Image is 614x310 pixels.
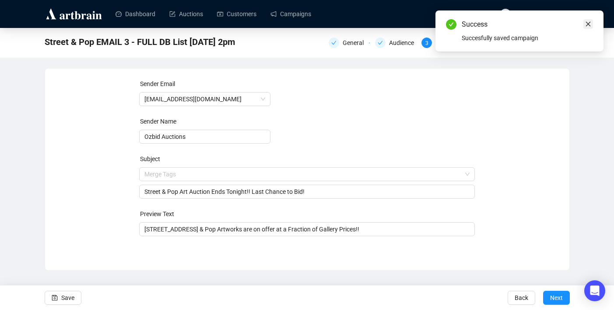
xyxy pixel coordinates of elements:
[584,280,605,301] div: Open Intercom Messenger
[378,40,383,45] span: check
[425,40,428,46] span: 3
[331,40,337,45] span: check
[217,3,256,25] a: Customers
[270,3,311,25] a: Campaigns
[45,35,235,49] span: Street & Pop EMAIL 3 - FULL DB List 15.10.25 2pm
[61,286,74,310] span: Save
[140,154,476,164] div: Subject
[421,38,477,48] div: 3Email Settings
[446,19,456,30] span: check-circle
[140,209,476,219] div: Preview Text
[515,286,528,310] span: Back
[45,7,103,21] img: logo
[508,291,535,305] button: Back
[585,21,591,27] span: close
[144,93,265,106] span: auctions@ozbid.com.au
[462,33,593,43] div: Succesfully saved campaign
[169,3,203,25] a: Auctions
[583,19,593,29] a: Close
[462,19,593,30] div: Success
[52,295,58,301] span: save
[375,38,416,48] div: Audience
[140,118,176,125] label: Sender Name
[116,3,155,25] a: Dashboard
[543,291,570,305] button: Next
[329,38,370,48] div: General
[550,286,563,310] span: Next
[45,291,81,305] button: Save
[502,10,509,18] span: RN
[389,38,419,48] div: Audience
[140,80,175,87] label: Sender Email
[343,38,369,48] div: General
